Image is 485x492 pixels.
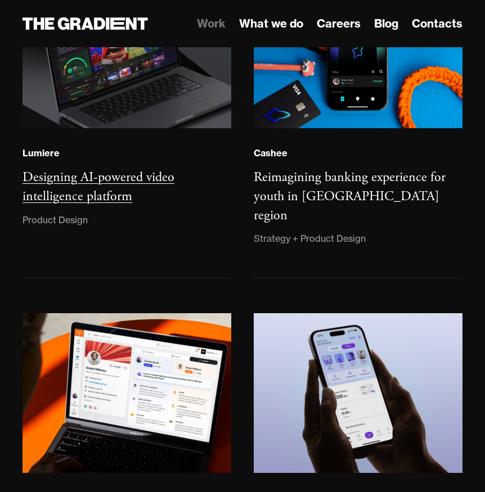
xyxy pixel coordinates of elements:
[254,232,366,246] div: Strategy + Product Design
[254,147,288,159] div: Cashee
[374,15,398,32] a: Blog
[254,169,446,223] h3: Reimagining banking experience for youth in [GEOGRAPHIC_DATA] region
[239,15,303,32] a: What we do
[23,169,174,205] h3: Designing AI-powered video intelligence platform
[412,15,462,32] a: Contacts
[23,213,88,228] div: Product Design
[317,15,361,32] a: Careers
[23,147,60,159] div: Lumiere
[197,15,226,32] a: Work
